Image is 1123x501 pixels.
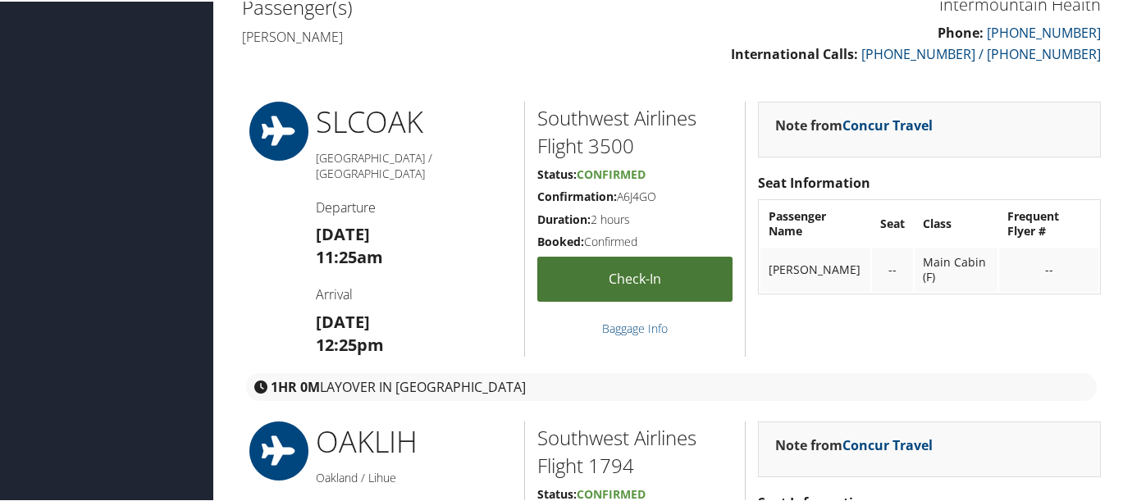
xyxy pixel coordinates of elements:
strong: 11:25am [316,244,383,266]
strong: Confirmation: [537,187,617,203]
strong: 12:25pm [316,332,384,354]
h5: Confirmed [537,232,733,248]
th: Class [915,200,997,244]
th: Seat [872,200,913,244]
h1: SLC OAK [316,100,512,141]
strong: [DATE] [316,309,370,331]
h5: A6J4GO [537,187,733,203]
strong: Status: [537,165,577,180]
strong: Note from [775,115,933,133]
a: Concur Travel [842,115,933,133]
th: Passenger Name [760,200,870,244]
td: [PERSON_NAME] [760,246,870,290]
strong: [DATE] [316,221,370,244]
div: -- [880,261,905,276]
strong: International Calls: [731,43,858,61]
h4: [PERSON_NAME] [242,26,660,44]
h2: Southwest Airlines Flight 3500 [537,102,733,157]
td: Main Cabin (F) [915,246,997,290]
span: Confirmed [577,165,646,180]
h5: Oakland / Lihue [316,468,512,485]
strong: Status: [537,485,577,500]
strong: Booked: [537,232,584,248]
h1: OAK LIH [316,420,512,461]
a: Check-in [537,255,733,300]
span: Confirmed [577,485,646,500]
h5: [GEOGRAPHIC_DATA] / [GEOGRAPHIC_DATA] [316,148,512,180]
a: [PHONE_NUMBER] [987,22,1101,40]
a: Concur Travel [842,435,933,453]
a: Baggage Info [602,319,668,335]
strong: Phone: [938,22,984,40]
div: -- [1007,261,1090,276]
th: Frequent Flyer # [999,200,1098,244]
h4: Departure [316,197,512,215]
a: [PHONE_NUMBER] / [PHONE_NUMBER] [861,43,1101,61]
div: layover in [GEOGRAPHIC_DATA] [246,371,1097,399]
h2: Southwest Airlines Flight 1794 [537,422,733,477]
strong: Note from [775,435,933,453]
strong: 1HR 0M [271,376,320,394]
strong: Duration: [537,210,591,225]
strong: Seat Information [758,172,870,190]
h5: 2 hours [537,210,733,226]
h4: Arrival [316,284,512,302]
